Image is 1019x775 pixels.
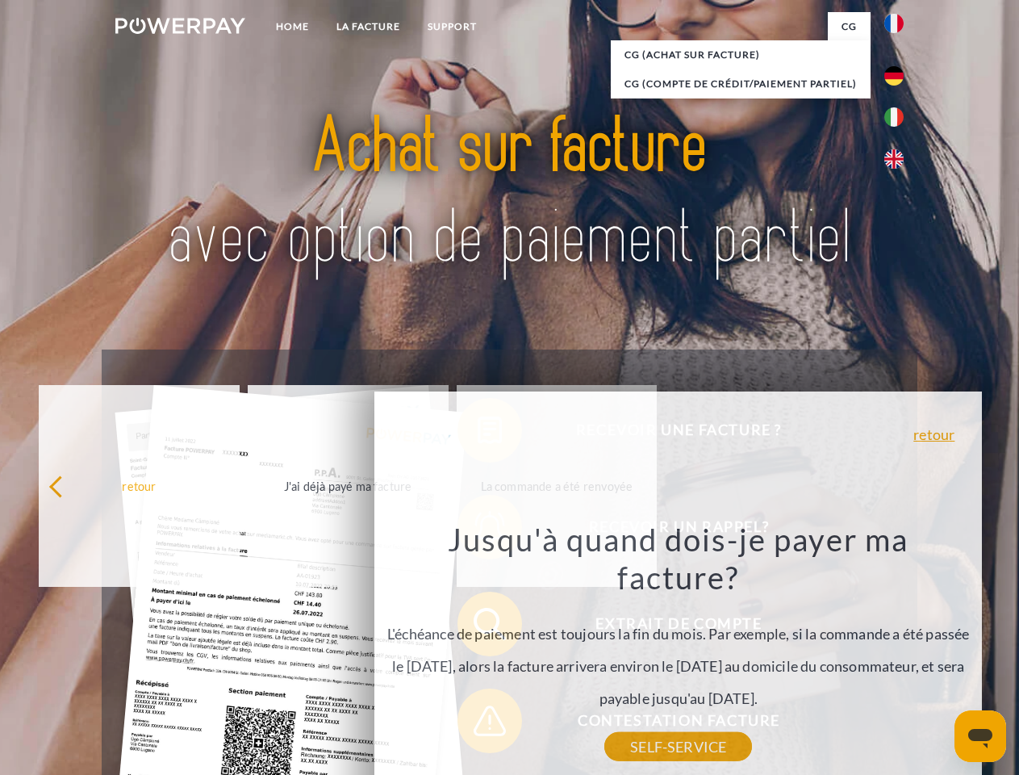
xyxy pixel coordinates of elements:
img: logo-powerpay-white.svg [115,18,245,34]
img: de [884,66,904,86]
iframe: Bouton de lancement de la fenêtre de messagerie [954,710,1006,762]
a: LA FACTURE [323,12,414,41]
div: retour [48,475,230,496]
a: CG (Compte de crédit/paiement partiel) [611,69,871,98]
a: SELF-SERVICE [604,732,752,761]
div: L'échéance de paiement est toujours la fin du mois. Par exemple, si la commande a été passée le [... [384,520,973,747]
a: CG (achat sur facture) [611,40,871,69]
a: Home [262,12,323,41]
a: Support [414,12,491,41]
a: CG [828,12,871,41]
a: retour [913,427,954,442]
img: title-powerpay_fr.svg [154,77,865,309]
div: J'ai déjà payé ma facture [257,475,439,496]
img: fr [884,14,904,33]
img: en [884,149,904,169]
h3: Jusqu'à quand dois-je payer ma facture? [384,520,973,597]
img: it [884,107,904,127]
